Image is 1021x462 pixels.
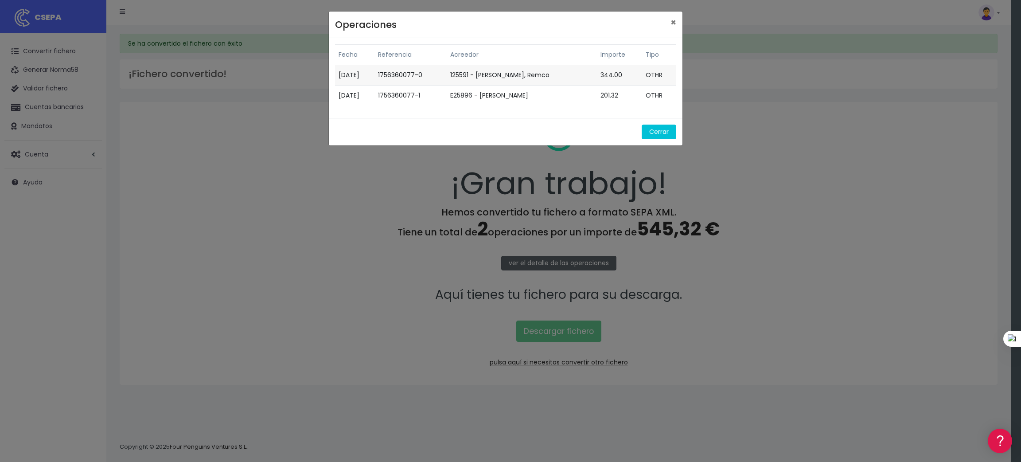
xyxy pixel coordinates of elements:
[9,237,168,253] button: Contáctanos
[670,16,676,29] span: ×
[335,86,374,106] td: [DATE]
[642,45,676,65] th: Tipo
[597,86,642,106] td: 201.32
[122,255,171,264] a: POWERED BY ENCHANT
[9,112,168,126] a: Formatos
[9,126,168,140] a: Problemas habituales
[9,75,168,89] a: Información general
[597,45,642,65] th: Importe
[642,65,676,86] td: OTHR
[9,213,168,221] div: Programadores
[664,12,682,33] button: Close
[335,18,397,32] h4: Operaciones
[374,45,447,65] th: Referencia
[447,45,597,65] th: Acreedor
[597,65,642,86] td: 344.00
[9,98,168,106] div: Convertir ficheros
[642,125,676,139] button: Cerrar
[642,86,676,106] td: OTHR
[9,176,168,184] div: Facturación
[335,45,374,65] th: Fecha
[335,65,374,86] td: [DATE]
[374,86,447,106] td: 1756360077-1
[9,227,168,240] a: API
[9,190,168,204] a: General
[447,65,597,86] td: 125591 - [PERSON_NAME], Remco
[9,153,168,167] a: Perfiles de empresas
[9,140,168,153] a: Videotutoriales
[374,65,447,86] td: 1756360077-0
[9,62,168,70] div: Información general
[447,86,597,106] td: E25896 - [PERSON_NAME]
